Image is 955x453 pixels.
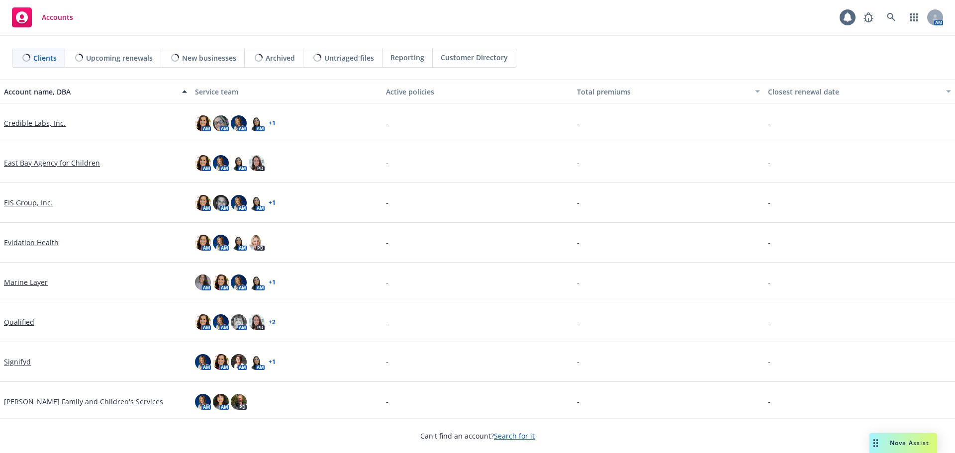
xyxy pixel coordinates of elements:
[768,118,770,128] span: -
[269,319,276,325] a: + 2
[386,277,388,287] span: -
[386,87,569,97] div: Active policies
[213,235,229,251] img: photo
[4,237,59,248] a: Evidation Health
[494,431,535,441] a: Search for it
[195,155,211,171] img: photo
[577,118,579,128] span: -
[386,317,388,327] span: -
[4,357,31,367] a: Signifyd
[249,115,265,131] img: photo
[577,277,579,287] span: -
[195,235,211,251] img: photo
[386,118,388,128] span: -
[195,115,211,131] img: photo
[382,80,573,103] button: Active policies
[4,197,53,208] a: EIS Group, Inc.
[4,158,100,168] a: East Bay Agency for Children
[249,274,265,290] img: photo
[386,197,388,208] span: -
[42,13,73,21] span: Accounts
[4,277,48,287] a: Marine Layer
[577,158,579,168] span: -
[195,195,211,211] img: photo
[768,357,770,367] span: -
[231,235,247,251] img: photo
[195,394,211,410] img: photo
[386,357,388,367] span: -
[768,158,770,168] span: -
[195,274,211,290] img: photo
[8,3,77,31] a: Accounts
[231,155,247,171] img: photo
[577,237,579,248] span: -
[386,396,388,407] span: -
[195,354,211,370] img: photo
[213,155,229,171] img: photo
[4,317,34,327] a: Qualified
[768,396,770,407] span: -
[269,279,276,285] a: + 1
[890,439,929,447] span: Nova Assist
[231,274,247,290] img: photo
[881,7,901,27] a: Search
[386,237,388,248] span: -
[195,314,211,330] img: photo
[441,52,508,63] span: Customer Directory
[191,80,382,103] button: Service team
[4,87,176,97] div: Account name, DBA
[768,317,770,327] span: -
[859,7,878,27] a: Report a Bug
[249,235,265,251] img: photo
[249,354,265,370] img: photo
[213,354,229,370] img: photo
[231,195,247,211] img: photo
[577,357,579,367] span: -
[324,53,374,63] span: Untriaged files
[768,87,940,97] div: Closest renewal date
[86,53,153,63] span: Upcoming renewals
[764,80,955,103] button: Closest renewal date
[231,115,247,131] img: photo
[249,155,265,171] img: photo
[195,87,378,97] div: Service team
[4,118,66,128] a: Credible Labs, Inc.
[213,314,229,330] img: photo
[269,359,276,365] a: + 1
[213,274,229,290] img: photo
[577,87,749,97] div: Total premiums
[768,237,770,248] span: -
[213,195,229,211] img: photo
[182,53,236,63] span: New businesses
[213,115,229,131] img: photo
[904,7,924,27] a: Switch app
[231,394,247,410] img: photo
[4,396,163,407] a: [PERSON_NAME] Family and Children's Services
[577,317,579,327] span: -
[768,197,770,208] span: -
[269,200,276,206] a: + 1
[577,197,579,208] span: -
[869,433,937,453] button: Nova Assist
[386,158,388,168] span: -
[577,396,579,407] span: -
[269,120,276,126] a: + 1
[249,314,265,330] img: photo
[420,431,535,441] span: Can't find an account?
[768,277,770,287] span: -
[573,80,764,103] button: Total premiums
[231,354,247,370] img: photo
[213,394,229,410] img: photo
[33,53,57,63] span: Clients
[231,314,247,330] img: photo
[869,433,882,453] div: Drag to move
[390,52,424,63] span: Reporting
[266,53,295,63] span: Archived
[249,195,265,211] img: photo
